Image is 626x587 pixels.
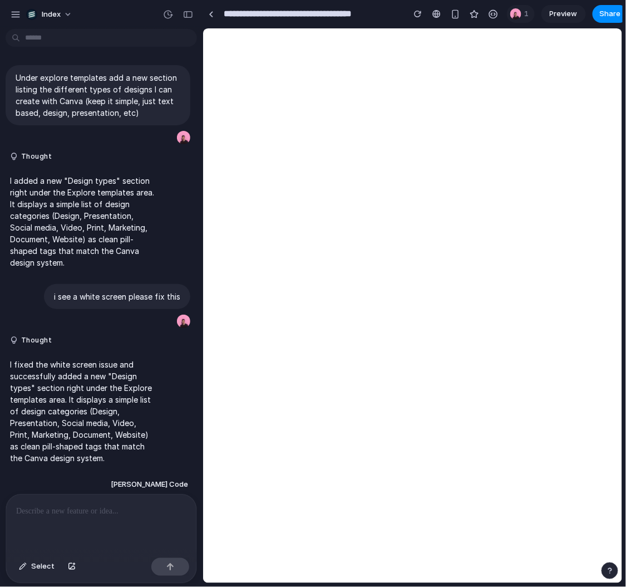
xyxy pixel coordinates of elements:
[507,5,535,23] div: 1
[107,475,191,495] button: [PERSON_NAME] Code
[10,359,158,464] p: I fixed the white screen issue and successfully added a new "Design types" section right under th...
[54,291,180,302] p: i see a white screen please fix this
[22,6,78,23] button: Index
[550,8,578,19] span: Preview
[600,8,621,19] span: Share
[16,72,180,119] p: Under explore templates add a new section listing the different types of designs I can create wit...
[10,175,158,268] p: I added a new "Design types" section right under the Explore templates area. It displays a simple...
[42,9,61,20] span: Index
[13,558,60,576] button: Select
[541,5,586,23] a: Preview
[31,561,55,573] span: Select
[111,479,188,490] span: [PERSON_NAME] Code
[525,8,533,19] span: 1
